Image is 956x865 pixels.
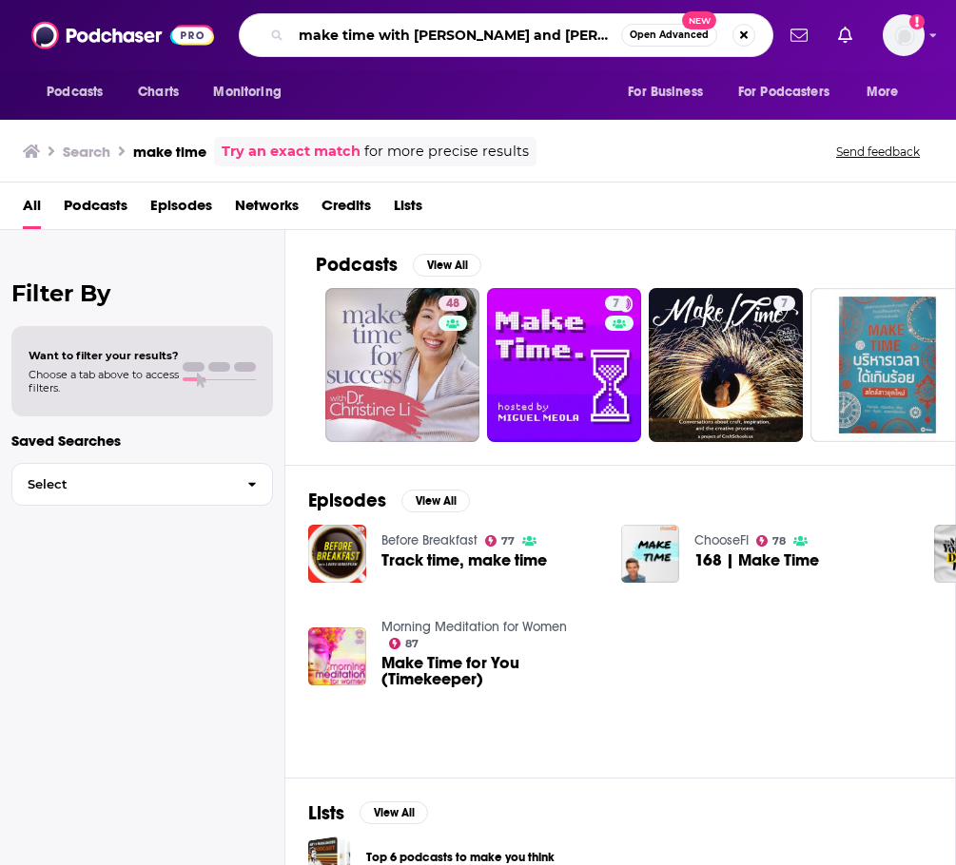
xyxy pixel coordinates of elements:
[883,14,925,56] span: Logged in as nicole.koremenos
[133,143,206,161] h3: make time
[772,537,786,546] span: 78
[325,288,479,442] a: 48
[126,74,190,110] a: Charts
[883,14,925,56] button: Show profile menu
[694,532,749,548] a: ChooseFI
[150,190,212,229] a: Episodes
[446,295,459,314] span: 48
[213,79,281,106] span: Monitoring
[11,463,273,506] button: Select
[11,279,273,307] h2: Filter By
[394,190,422,229] a: Lists
[738,79,829,106] span: For Podcasters
[316,253,481,277] a: PodcastsView All
[308,801,428,825] a: ListsView All
[405,640,419,648] span: 87
[308,489,386,512] h2: Episodes
[322,190,371,229] a: Credits
[615,74,727,110] button: open menu
[11,432,273,450] p: Saved Searches
[605,296,627,311] a: 7
[31,17,214,53] img: Podchaser - Follow, Share and Rate Podcasts
[630,30,709,40] span: Open Advanced
[291,20,621,50] input: Search podcasts, credits, & more...
[308,525,366,583] img: Track time, make time
[138,79,179,106] span: Charts
[649,288,803,442] a: 7
[360,801,428,824] button: View All
[381,532,478,548] a: Before Breakfast
[222,141,361,163] a: Try an exact match
[308,627,366,685] img: Make Time for You (Timekeeper)
[613,295,619,314] span: 7
[23,190,41,229] a: All
[867,79,899,106] span: More
[726,74,857,110] button: open menu
[381,552,547,568] a: Track time, make time
[773,296,795,311] a: 7
[64,190,127,229] a: Podcasts
[381,655,598,687] a: Make Time for You (Timekeeper)
[830,144,926,160] button: Send feedback
[308,489,470,512] a: EpisodesView All
[381,619,567,635] a: Morning Meditation for Women
[439,296,467,311] a: 48
[694,552,819,568] a: 168 | Make Time
[308,801,344,825] h2: Lists
[485,535,516,547] a: 77
[200,74,305,110] button: open menu
[63,143,110,161] h3: Search
[33,74,127,110] button: open menu
[29,349,179,362] span: Want to filter your results?
[235,190,299,229] a: Networks
[853,74,923,110] button: open menu
[501,537,515,546] span: 77
[756,535,787,547] a: 78
[781,295,788,314] span: 7
[783,19,815,51] a: Show notifications dropdown
[628,79,703,106] span: For Business
[12,478,232,490] span: Select
[389,638,419,649] a: 87
[883,14,925,56] img: User Profile
[682,11,716,29] span: New
[909,14,925,29] svg: Add a profile image
[364,141,529,163] span: for more precise results
[621,525,679,583] img: 168 | Make Time
[830,19,860,51] a: Show notifications dropdown
[316,253,398,277] h2: Podcasts
[239,13,773,57] div: Search podcasts, credits, & more...
[29,368,179,394] span: Choose a tab above to access filters.
[487,288,641,442] a: 7
[47,79,103,106] span: Podcasts
[401,490,470,512] button: View All
[621,24,717,47] button: Open AdvancedNew
[413,254,481,277] button: View All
